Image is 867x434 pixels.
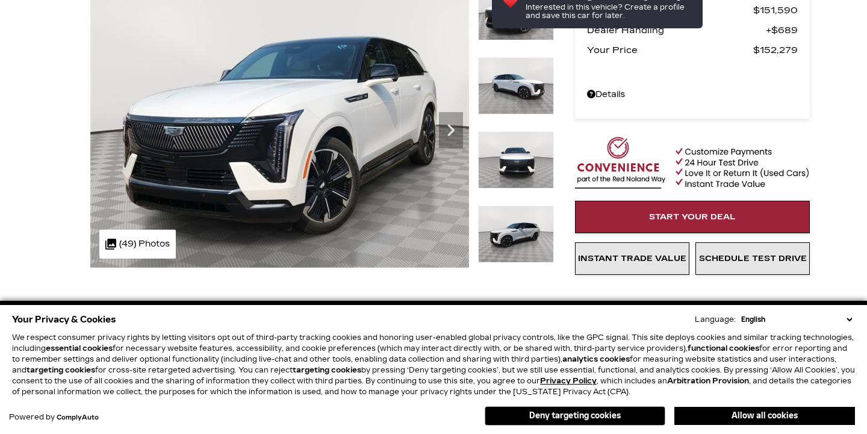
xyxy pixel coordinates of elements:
a: ComplyAuto [57,414,99,421]
strong: targeting cookies [26,366,95,374]
div: Powered by [9,414,99,421]
span: Your Privacy & Cookies [12,311,116,328]
span: $152,279 [753,42,798,58]
select: Language Select [738,314,855,325]
strong: targeting cookies [293,366,361,374]
img: New 2025 Summit White Cadillac Sport 2 image 2 [478,57,554,115]
span: Instant Trade Value [578,254,686,263]
a: Schedule Test Drive [695,242,810,275]
a: Dealer Handling $689 [587,22,798,39]
strong: essential cookies [46,344,113,353]
a: Your Price $152,279 [587,42,798,58]
p: We respect consumer privacy rights by letting visitors opt out of third-party tracking cookies an... [12,332,855,397]
span: $151,590 [753,2,798,19]
button: Allow all cookies [674,407,855,425]
button: Deny targeting cookies [485,406,665,426]
a: Details [587,86,798,103]
img: New 2025 Summit White Cadillac Sport 2 image 4 [478,206,554,263]
a: MSRP $151,590 [587,2,798,19]
span: $689 [766,22,798,39]
span: Schedule Test Drive [699,254,807,263]
div: Language: [695,316,736,323]
span: Your Price [587,42,753,58]
img: New 2025 Summit White Cadillac Sport 2 image 3 [478,131,554,189]
div: (49) Photos [99,230,176,259]
span: Dealer Handling [587,22,766,39]
span: MSRP [587,2,753,19]
a: Instant Trade Value [575,242,689,275]
span: Start Your Deal [649,212,736,222]
div: Next [439,112,463,148]
a: Start Your Deal [575,201,810,233]
strong: functional cookies [688,344,759,353]
strong: Arbitration Provision [667,377,749,385]
strong: analytics cookies [562,355,630,363]
a: Privacy Policy [540,377,597,385]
